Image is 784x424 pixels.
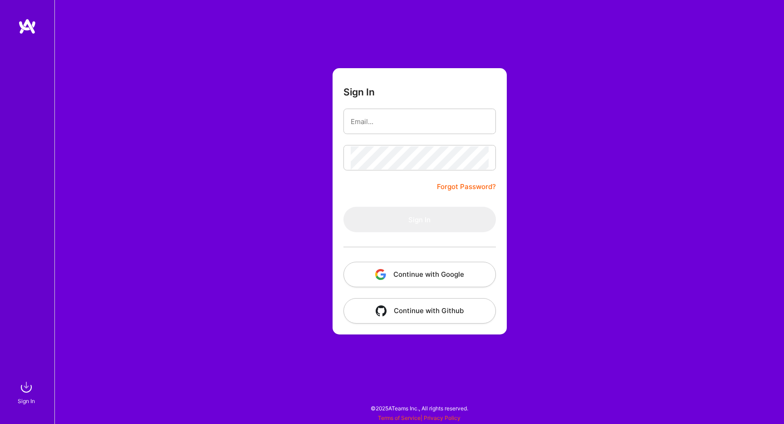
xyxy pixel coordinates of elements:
[18,18,36,35] img: logo
[378,414,421,421] a: Terms of Service
[17,378,35,396] img: sign in
[378,414,461,421] span: |
[18,396,35,406] div: Sign In
[375,269,386,280] img: icon
[437,181,496,192] a: Forgot Password?
[343,207,496,232] button: Sign In
[19,378,35,406] a: sign inSign In
[351,110,489,133] input: Email...
[343,298,496,324] button: Continue with Github
[376,305,387,316] img: icon
[54,397,784,419] div: © 2025 ATeams Inc., All rights reserved.
[343,262,496,287] button: Continue with Google
[424,414,461,421] a: Privacy Policy
[343,86,375,98] h3: Sign In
